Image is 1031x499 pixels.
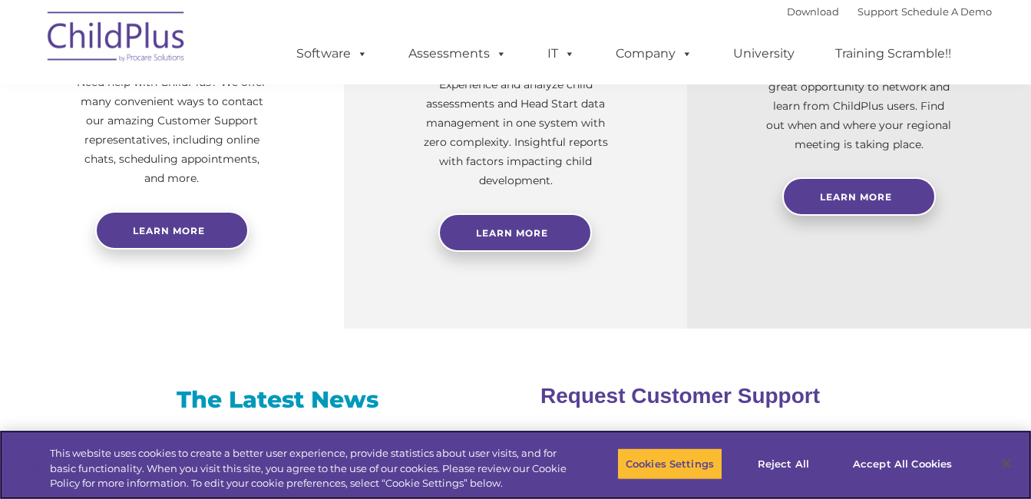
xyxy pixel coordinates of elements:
span: Phone number [213,164,279,176]
a: Download [787,5,839,18]
p: Need help with ChildPlus? We offer many convenient ways to contact our amazing Customer Support r... [77,73,267,188]
img: ChildPlus by Procare Solutions [40,1,193,78]
p: Experience and analyze child assessments and Head Start data management in one system with zero c... [421,75,611,190]
a: Support [858,5,898,18]
button: Close [990,447,1023,481]
span: Learn More [820,191,892,203]
a: IT [532,38,590,69]
font: | [787,5,992,18]
h3: The Latest News [64,385,491,415]
span: Learn more [133,225,205,236]
button: Reject All [735,448,831,480]
a: University [718,38,810,69]
a: Learn More [782,177,936,216]
a: Software [281,38,383,69]
button: Accept All Cookies [844,448,960,480]
span: Learn More [476,227,548,239]
a: Training Scramble!! [820,38,967,69]
div: This website uses cookies to create a better user experience, provide statistics about user visit... [50,446,567,491]
a: Learn More [438,213,592,252]
span: Last name [213,101,260,113]
a: Assessments [393,38,522,69]
a: Learn more [95,211,249,249]
a: Schedule A Demo [901,5,992,18]
p: Not using ChildPlus? These are a great opportunity to network and learn from ChildPlus users. Fin... [764,58,954,154]
a: Company [600,38,708,69]
button: Cookies Settings [617,448,722,480]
